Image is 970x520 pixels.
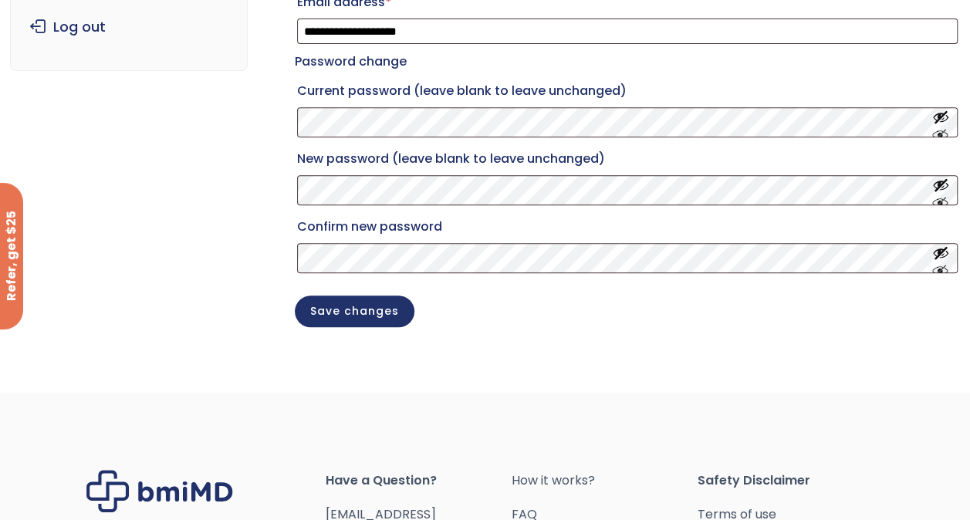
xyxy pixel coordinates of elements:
a: Log out [22,11,235,43]
span: Safety Disclaimer [698,470,884,491]
span: Have a Question? [326,470,512,491]
a: How it works? [512,470,698,491]
label: Current password (leave blank to leave unchanged) [297,79,958,103]
button: Show password [932,176,949,204]
button: Show password [932,108,949,137]
label: Confirm new password [297,214,958,239]
img: Brand Logo [86,470,233,512]
button: Save changes [295,295,414,327]
button: Show password [932,244,949,272]
label: New password (leave blank to leave unchanged) [297,147,958,171]
legend: Password change [295,51,407,73]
